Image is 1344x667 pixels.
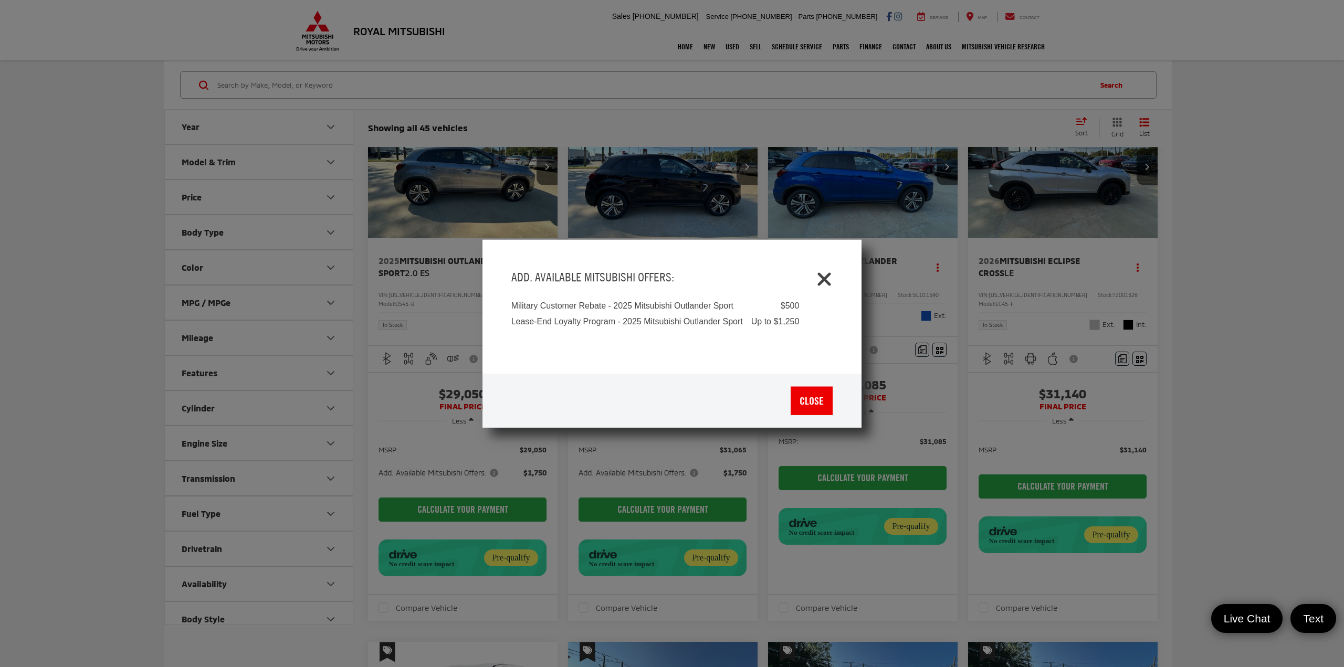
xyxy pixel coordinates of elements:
[1298,611,1329,626] span: Text
[816,268,833,285] button: Close
[781,300,800,312] div: $500
[791,387,833,415] button: Close
[511,316,800,332] li: Lease-End Loyalty Program - 2025 Mitsubishi Outlander Sport
[511,269,674,284] h4: Add. Available Mitsubishi Offers:
[1290,604,1336,633] a: Text
[1211,604,1283,633] a: Live Chat
[511,300,800,316] li: Military Customer Rebate - 2025 Mitsubishi Outlander Sport
[751,316,800,328] div: Up to $1,250
[1219,611,1276,626] span: Live Chat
